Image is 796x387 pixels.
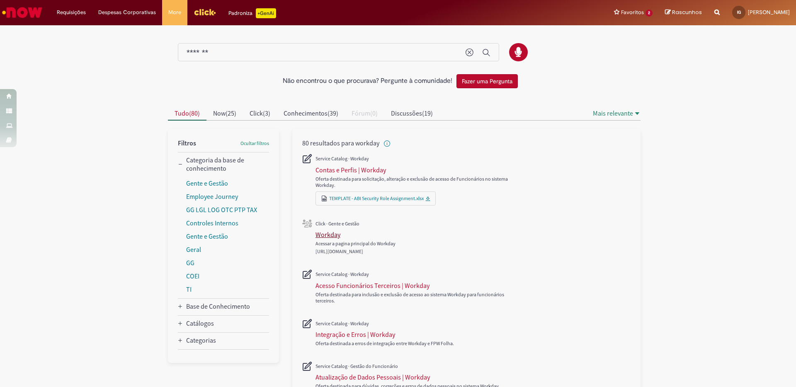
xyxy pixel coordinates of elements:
span: Despesas Corporativas [98,8,156,17]
p: +GenAi [256,8,276,18]
span: Rascunhos [672,8,702,16]
h2: Não encontrou o que procurava? Pergunte à comunidade! [283,77,452,85]
img: ServiceNow [1,4,44,21]
span: Requisições [57,8,86,17]
span: Favoritos [621,8,644,17]
button: Fazer uma Pergunta [456,74,518,88]
a: Rascunhos [665,9,702,17]
span: IG [737,10,741,15]
span: [PERSON_NAME] [748,9,790,16]
span: 2 [646,10,653,17]
span: More [168,8,181,17]
img: click_logo_yellow_360x200.png [194,6,216,18]
div: Padroniza [228,8,276,18]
